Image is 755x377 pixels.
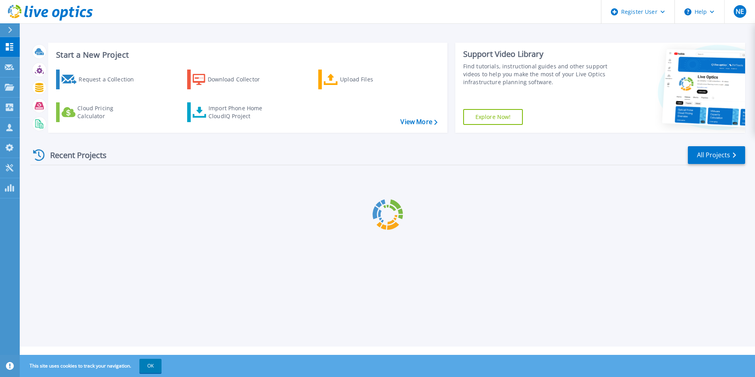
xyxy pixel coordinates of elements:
[688,146,745,164] a: All Projects
[56,70,144,89] a: Request a Collection
[77,104,141,120] div: Cloud Pricing Calculator
[340,72,403,87] div: Upload Files
[463,62,611,86] div: Find tutorials, instructional guides and other support videos to help you make the most of your L...
[187,70,275,89] a: Download Collector
[400,118,437,126] a: View More
[56,102,144,122] a: Cloud Pricing Calculator
[30,145,117,165] div: Recent Projects
[79,72,142,87] div: Request a Collection
[56,51,437,59] h3: Start a New Project
[208,72,271,87] div: Download Collector
[736,8,744,15] span: NE
[463,109,523,125] a: Explore Now!
[318,70,406,89] a: Upload Files
[22,359,162,373] span: This site uses cookies to track your navigation.
[208,104,270,120] div: Import Phone Home CloudIQ Project
[463,49,611,59] div: Support Video Library
[139,359,162,373] button: OK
